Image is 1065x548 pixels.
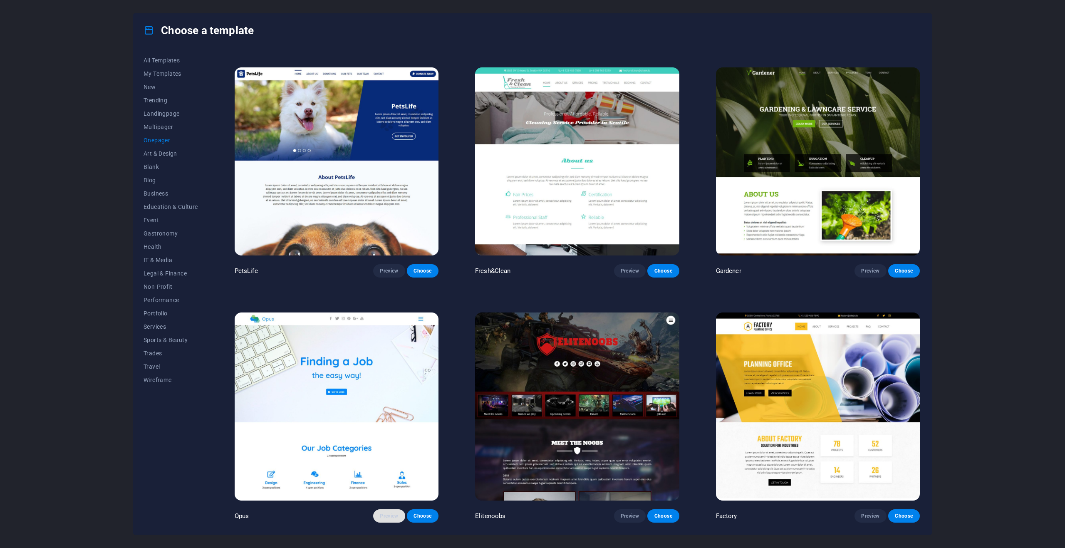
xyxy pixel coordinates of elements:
button: Choose [647,264,679,278]
img: Gardener [716,67,920,255]
p: Elitenoobs [475,512,505,520]
span: Trades [144,350,198,357]
button: Business [144,187,198,200]
button: Portfolio [144,307,198,320]
button: Choose [407,264,438,278]
button: Travel [144,360,198,373]
span: Blank [144,164,198,170]
span: Preview [621,513,639,519]
button: New [144,80,198,94]
span: Multipager [144,124,198,130]
button: Art & Design [144,147,198,160]
button: Multipager [144,120,198,134]
span: Services [144,323,198,330]
span: Choose [895,268,913,274]
span: Non-Profit [144,283,198,290]
button: Preview [854,509,886,523]
button: Health [144,240,198,253]
img: Fresh&Clean [475,67,679,255]
button: Blog [144,174,198,187]
span: Wireframe [144,377,198,383]
span: Performance [144,297,198,303]
p: Factory [716,512,737,520]
button: Preview [854,264,886,278]
span: New [144,84,198,90]
span: Blog [144,177,198,183]
span: Legal & Finance [144,270,198,277]
span: Art & Design [144,150,198,157]
p: Fresh&Clean [475,267,511,275]
span: Preview [621,268,639,274]
span: IT & Media [144,257,198,263]
span: Portfolio [144,310,198,317]
button: Gastronomy [144,227,198,240]
button: Education & Culture [144,200,198,213]
span: Choose [414,513,432,519]
span: Event [144,217,198,223]
button: Choose [647,509,679,523]
span: Health [144,243,198,250]
span: Sports & Beauty [144,337,198,343]
img: Factory [716,312,920,501]
button: Legal & Finance [144,267,198,280]
span: Choose [895,513,913,519]
button: Preview [614,509,646,523]
button: Services [144,320,198,333]
button: IT & Media [144,253,198,267]
span: My Templates [144,70,198,77]
p: Opus [235,512,249,520]
button: Trades [144,347,198,360]
h4: Choose a template [144,24,254,37]
button: Performance [144,293,198,307]
button: Non-Profit [144,280,198,293]
span: Trending [144,97,198,104]
span: Education & Culture [144,203,198,210]
span: Preview [380,513,398,519]
span: Travel [144,363,198,370]
button: Preview [614,264,646,278]
span: Gastronomy [144,230,198,237]
span: Onepager [144,137,198,144]
button: Wireframe [144,373,198,387]
span: All Templates [144,57,198,64]
span: Landingpage [144,110,198,117]
button: Choose [888,509,920,523]
button: Sports & Beauty [144,333,198,347]
img: Opus [235,312,438,501]
span: Preview [861,513,879,519]
button: Choose [888,264,920,278]
button: Choose [407,509,438,523]
span: Choose [654,513,672,519]
button: Landingpage [144,107,198,120]
button: Preview [373,509,405,523]
button: Onepager [144,134,198,147]
button: All Templates [144,54,198,67]
button: Preview [373,264,405,278]
p: PetsLife [235,267,258,275]
p: Gardener [716,267,741,275]
button: Event [144,213,198,227]
button: Trending [144,94,198,107]
img: PetsLife [235,67,438,255]
img: Elitenoobs [475,312,679,501]
span: Choose [414,268,432,274]
span: Business [144,190,198,197]
button: Blank [144,160,198,174]
button: My Templates [144,67,198,80]
span: Choose [654,268,672,274]
span: Preview [380,268,398,274]
span: Preview [861,268,879,274]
